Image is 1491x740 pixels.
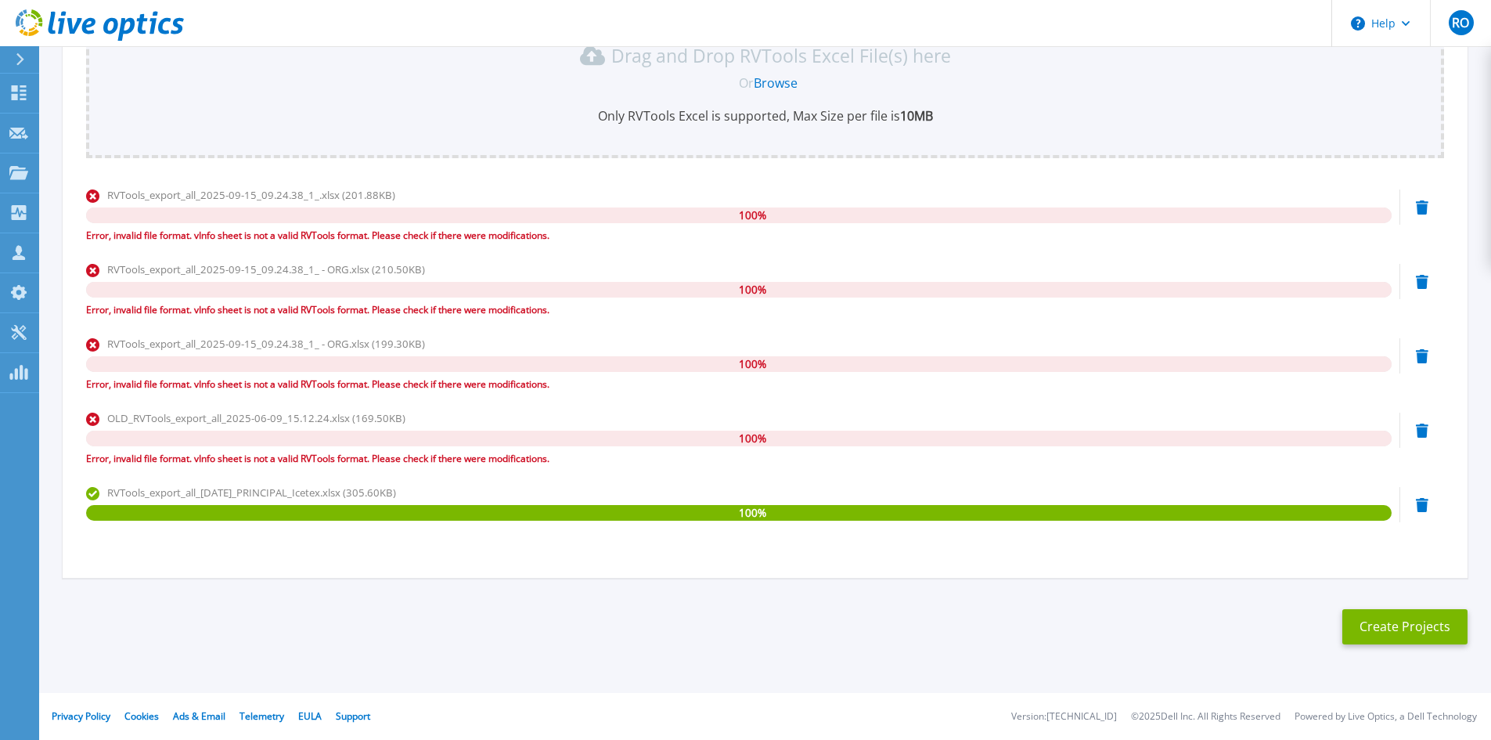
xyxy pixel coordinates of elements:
span: RO [1452,16,1469,29]
div: Error, invalid file format. vInfo sheet is not a valid RVTools format. Please check if there were... [86,377,1392,392]
a: Cookies [124,709,159,723]
span: Or [739,74,754,92]
li: Version: [TECHNICAL_ID] [1011,712,1117,722]
a: EULA [298,709,322,723]
div: Error, invalid file format. vInfo sheet is not a valid RVTools format. Please check if there were... [86,228,1392,244]
span: 100 % [739,505,766,521]
span: 100 % [739,431,766,446]
p: Drag and Drop RVTools Excel File(s) here [611,48,951,63]
a: Telemetry [239,709,284,723]
div: Drag and Drop RVTools Excel File(s) here OrBrowseOnly RVTools Excel is supported, Max Size per fi... [95,43,1435,125]
span: OLD_RVTools_export_all_2025-06-09_15.12.24.xlsx (169.50KB) [107,411,405,425]
span: 100 % [739,282,766,298]
span: 100 % [739,208,766,223]
span: RVTools_export_all_2025-09-15_09.24.38_1_.xlsx (201.88KB) [107,188,395,202]
a: Support [336,709,370,723]
span: RVTools_export_all_[DATE]_PRINCIPAL_Icetex.xlsx (305.60KB) [107,486,396,500]
div: Error, invalid file format. vInfo sheet is not a valid RVTools format. Please check if there were... [86,302,1392,318]
div: Error, invalid file format. vInfo sheet is not a valid RVTools format. Please check if there were... [86,451,1392,467]
button: Create Projects [1342,609,1468,644]
span: RVTools_export_all_2025-09-15_09.24.38_1_ - ORG.xlsx (210.50KB) [107,262,425,276]
li: Powered by Live Optics, a Dell Technology [1295,712,1477,722]
a: Browse [754,74,798,92]
b: 10MB [900,107,933,125]
a: Ads & Email [173,709,225,723]
span: RVTools_export_all_2025-09-15_09.24.38_1_ - ORG.xlsx (199.30KB) [107,337,425,351]
a: Privacy Policy [52,709,110,723]
p: Only RVTools Excel is supported, Max Size per file is [95,107,1435,125]
li: © 2025 Dell Inc. All Rights Reserved [1131,712,1280,722]
span: 100 % [739,356,766,372]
